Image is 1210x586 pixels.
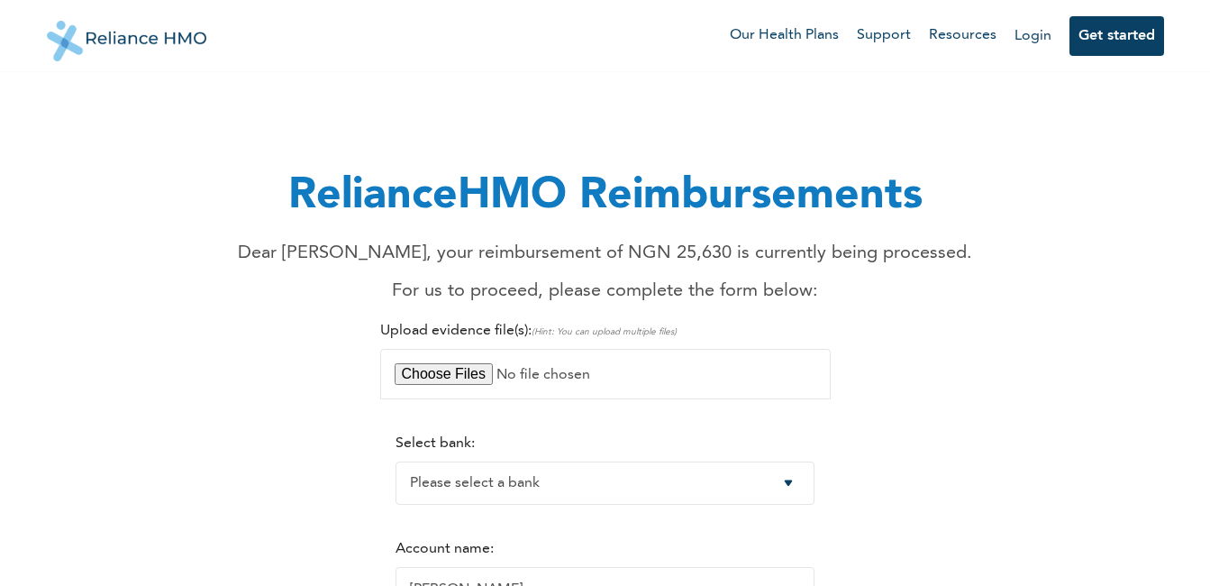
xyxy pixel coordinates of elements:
[1014,29,1051,43] a: Login
[1069,16,1164,56] button: Get started
[857,24,911,47] a: Support
[238,240,972,267] p: Dear [PERSON_NAME], your reimbursement of NGN 25,630 is currently being processed.
[47,7,207,61] img: Reliance HMO's Logo
[380,324,677,338] label: Upload evidence file(s):
[238,278,972,305] p: For us to proceed, please complete the form below:
[929,24,996,47] a: Resources
[396,542,494,556] label: Account name:
[730,24,839,47] a: Our Health Plans
[532,327,677,336] span: (Hint: You can upload multiple files)
[396,436,475,451] label: Select bank:
[238,164,972,229] h1: RelianceHMO Reimbursements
